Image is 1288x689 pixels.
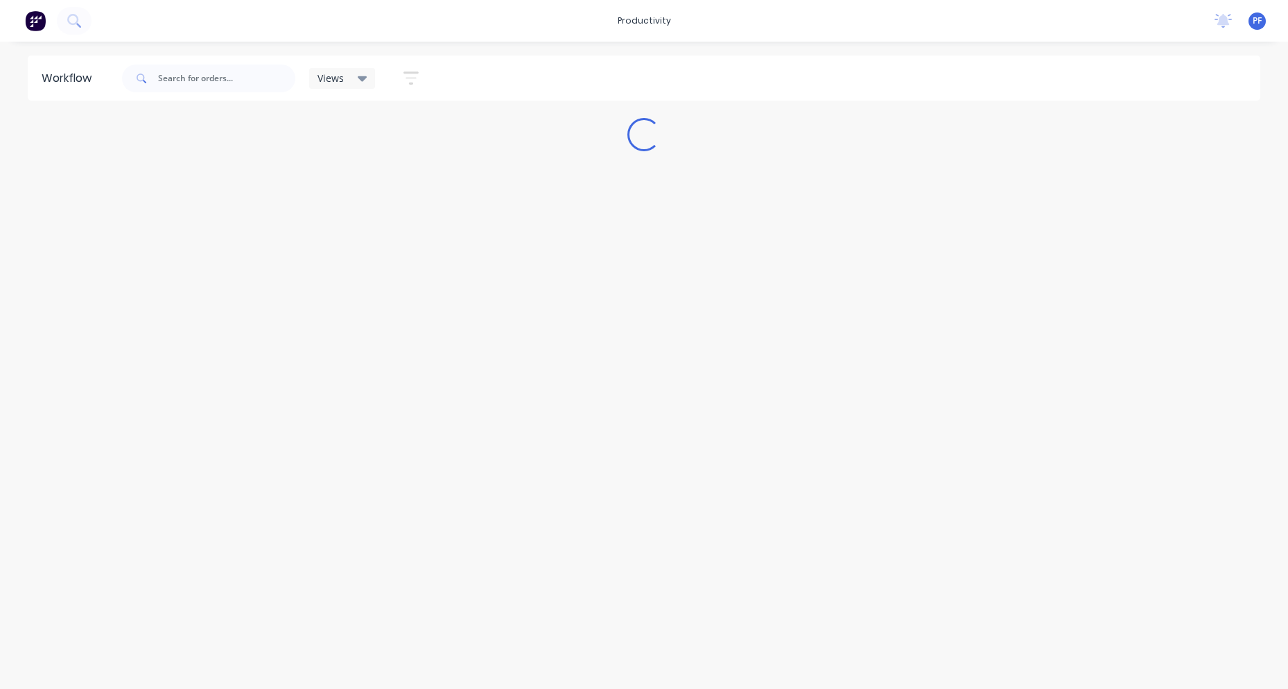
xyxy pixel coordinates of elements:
img: Factory [25,10,46,31]
span: Views [317,71,344,85]
input: Search for orders... [158,65,295,92]
div: Workflow [42,70,98,87]
span: PF [1253,15,1262,27]
div: productivity [611,10,678,31]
